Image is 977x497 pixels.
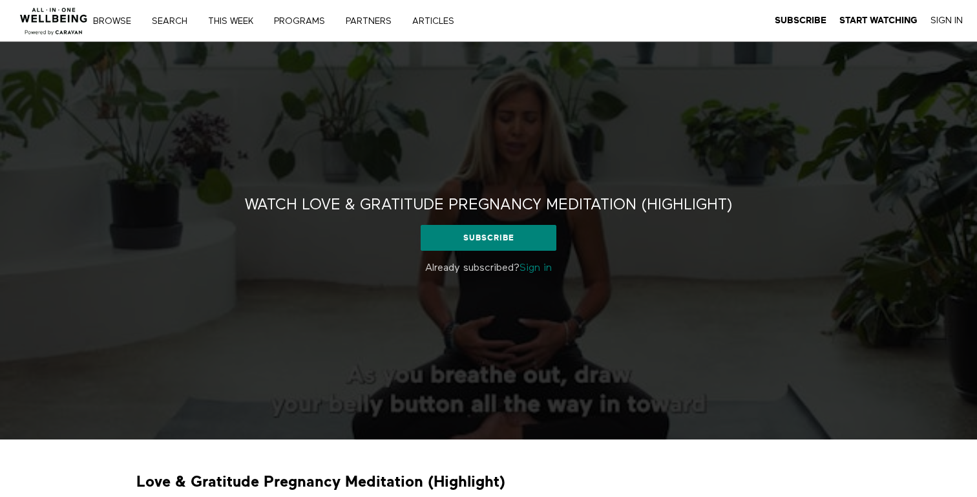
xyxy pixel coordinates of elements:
[930,15,963,26] a: Sign In
[775,15,826,26] a: Subscribe
[408,17,468,26] a: ARTICLES
[89,17,145,26] a: Browse
[269,17,339,26] a: PROGRAMS
[421,225,557,251] a: Subscribe
[341,17,405,26] a: PARTNERS
[136,472,505,492] strong: Love & Gratitude Pregnancy Meditation (Highlight)
[102,14,481,27] nav: Primary
[204,17,267,26] a: THIS WEEK
[245,195,733,215] h2: Watch Love & Gratitude Pregnancy Meditation (Highlight)
[839,16,918,25] strong: Start Watching
[347,260,631,276] p: Already subscribed?
[520,263,552,273] a: Sign in
[839,15,918,26] a: Start Watching
[775,16,826,25] strong: Subscribe
[147,17,201,26] a: Search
